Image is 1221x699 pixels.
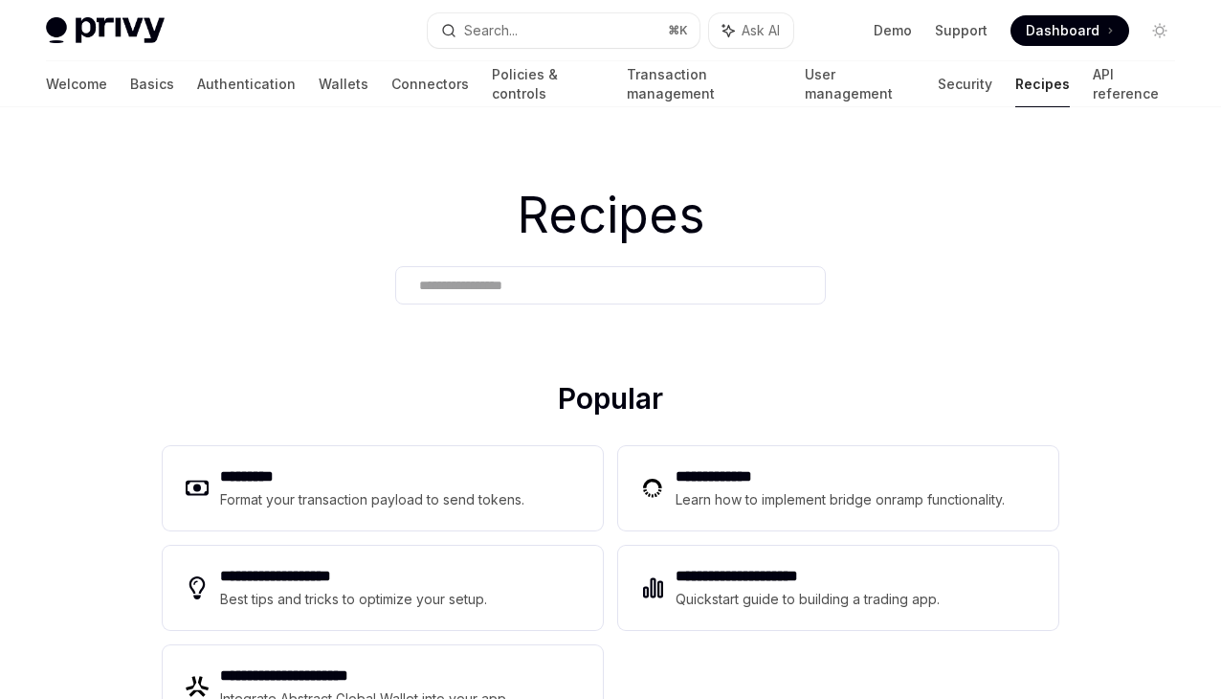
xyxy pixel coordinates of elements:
[618,446,1058,530] a: **** **** ***Learn how to implement bridge onramp functionality.
[1144,15,1175,46] button: Toggle dark mode
[1026,21,1099,40] span: Dashboard
[627,61,782,107] a: Transaction management
[46,17,165,44] img: light logo
[805,61,915,107] a: User management
[938,61,992,107] a: Security
[676,488,1005,511] div: Learn how to implement bridge onramp functionality.
[220,588,487,611] div: Best tips and tricks to optimize your setup.
[676,588,940,611] div: Quickstart guide to building a trading app.
[163,446,603,530] a: **** ****Format your transaction payload to send tokens.
[935,21,988,40] a: Support
[163,381,1058,423] h2: Popular
[464,19,518,42] div: Search...
[668,23,688,38] span: ⌘ K
[709,13,793,48] button: Ask AI
[1015,61,1070,107] a: Recipes
[197,61,296,107] a: Authentication
[742,21,780,40] span: Ask AI
[391,61,469,107] a: Connectors
[492,61,604,107] a: Policies & controls
[130,61,174,107] a: Basics
[319,61,368,107] a: Wallets
[874,21,912,40] a: Demo
[46,61,107,107] a: Welcome
[220,488,524,511] div: Format your transaction payload to send tokens.
[1093,61,1175,107] a: API reference
[428,13,700,48] button: Search...⌘K
[1010,15,1129,46] a: Dashboard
